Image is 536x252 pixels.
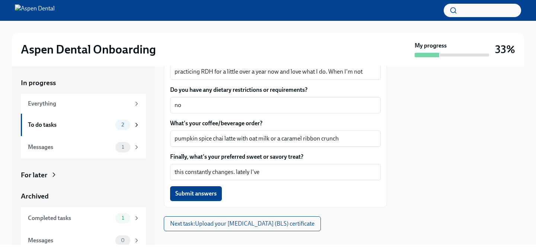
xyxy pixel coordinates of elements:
span: Next task : Upload your [MEDICAL_DATA] (BLS) certificate [170,220,315,227]
button: Submit answers [170,186,222,201]
div: Everything [28,100,130,108]
div: Completed tasks [28,214,112,222]
a: Messages1 [21,136,146,158]
h3: 33% [495,43,515,56]
div: Messages [28,143,112,151]
a: To do tasks2 [21,114,146,136]
div: To do tasks [28,121,112,129]
img: Aspen Dental [15,4,55,16]
a: Completed tasks1 [21,207,146,229]
a: Everything [21,94,146,114]
label: Finally, what's your preferred sweet or savory treat? [170,153,381,161]
a: Archived [21,191,146,201]
a: In progress [21,78,146,88]
h2: Aspen Dental Onboarding [21,42,156,57]
span: 1 [117,215,128,221]
button: Next task:Upload your [MEDICAL_DATA] (BLS) certificate [164,216,321,231]
textarea: pumpkin spice chai latte with oat milk or a caramel ribbon crunch [175,134,376,143]
span: Submit answers [175,190,217,197]
div: Messages [28,236,112,245]
textarea: no [175,101,376,110]
a: Messages0 [21,229,146,252]
a: For later [21,170,146,180]
label: Do you have any dietary restrictions or requirements? [170,86,381,94]
label: What's your coffee/beverage order? [170,119,381,127]
span: 2 [117,122,128,127]
span: 0 [117,238,129,243]
span: 1 [117,144,128,150]
textarea: this constantly changes. lately I've [175,168,376,177]
strong: My progress [415,42,447,50]
div: For later [21,170,47,180]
